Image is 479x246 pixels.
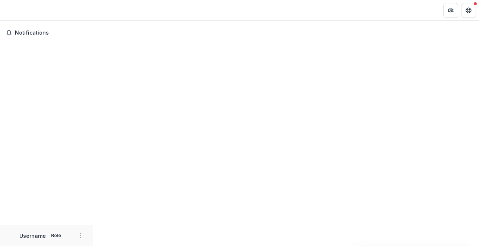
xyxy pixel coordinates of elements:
[15,30,87,36] span: Notifications
[76,231,85,240] button: More
[3,27,90,39] button: Notifications
[443,3,458,18] button: Partners
[49,232,63,239] p: Role
[461,3,476,18] button: Get Help
[19,232,46,240] p: Username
